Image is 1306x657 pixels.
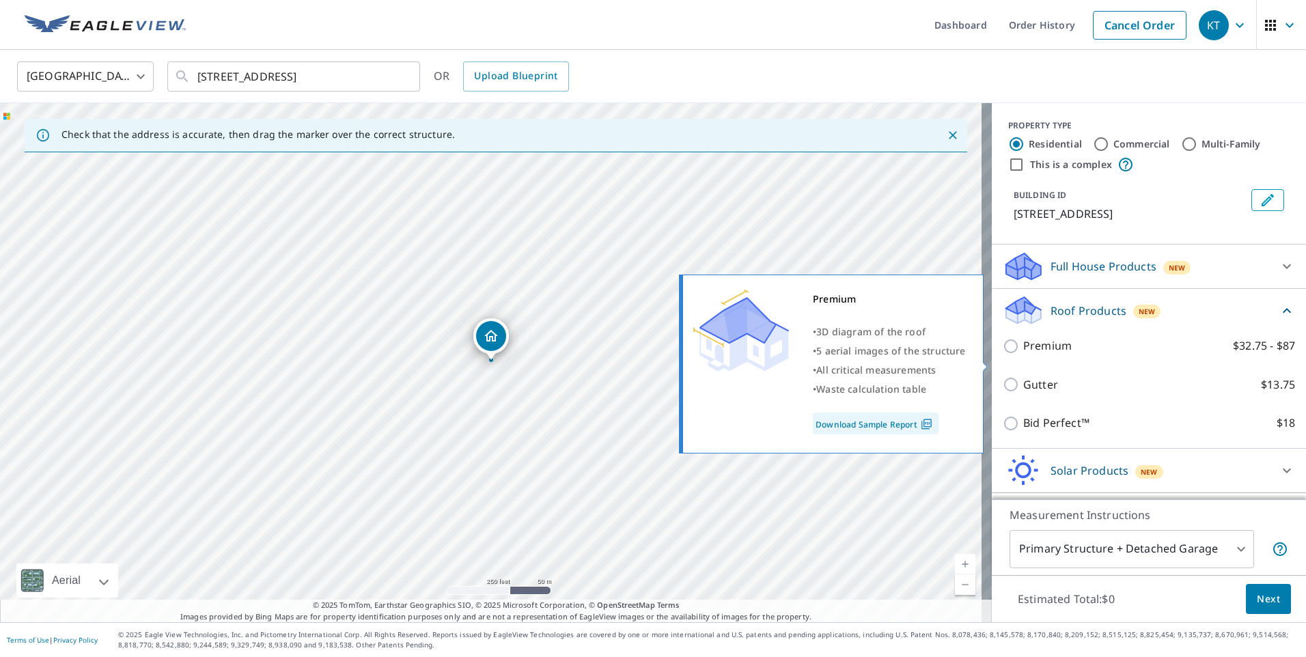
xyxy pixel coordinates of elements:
[813,361,966,380] div: •
[1139,306,1156,317] span: New
[1014,206,1246,222] p: [STREET_ADDRESS]
[1113,137,1170,151] label: Commercial
[1169,262,1186,273] span: New
[1141,466,1158,477] span: New
[813,380,966,399] div: •
[473,318,509,361] div: Dropped pin, building 1, Residential property, 20819 Highway 23 NE New London, MN 56273
[816,325,926,338] span: 3D diagram of the roof
[1257,591,1280,608] span: Next
[955,554,975,574] a: Current Level 17, Zoom In
[1272,541,1288,557] span: Your report will include the primary structure and a detached garage if one exists.
[1003,250,1295,283] div: Full House ProductsNew
[813,290,966,309] div: Premium
[197,57,392,96] input: Search by address or latitude-longitude
[1030,158,1112,171] label: This is a complex
[1201,137,1261,151] label: Multi-Family
[816,382,926,395] span: Waste calculation table
[7,636,98,644] p: |
[597,600,654,610] a: OpenStreetMap
[48,563,85,598] div: Aerial
[1233,337,1295,354] p: $32.75 - $87
[7,635,49,645] a: Terms of Use
[917,418,936,430] img: Pdf Icon
[434,61,569,92] div: OR
[1051,303,1126,319] p: Roof Products
[816,363,936,376] span: All critical measurements
[813,341,966,361] div: •
[657,600,680,610] a: Terms
[1007,584,1126,614] p: Estimated Total: $0
[813,322,966,341] div: •
[1023,337,1072,354] p: Premium
[693,290,789,372] img: Premium
[1251,189,1284,211] button: Edit building 1
[816,344,965,357] span: 5 aerial images of the structure
[17,57,154,96] div: [GEOGRAPHIC_DATA]
[1023,415,1089,432] p: Bid Perfect™
[53,635,98,645] a: Privacy Policy
[463,61,568,92] a: Upload Blueprint
[1051,462,1128,479] p: Solar Products
[1093,11,1186,40] a: Cancel Order
[1261,376,1295,393] p: $13.75
[1277,415,1295,432] p: $18
[1003,454,1295,487] div: Solar ProductsNew
[813,413,939,434] a: Download Sample Report
[1010,507,1288,523] p: Measurement Instructions
[313,600,680,611] span: © 2025 TomTom, Earthstar Geographics SIO, © 2025 Microsoft Corporation, ©
[1014,189,1066,201] p: BUILDING ID
[1003,294,1295,326] div: Roof ProductsNew
[944,126,962,144] button: Close
[474,68,557,85] span: Upload Blueprint
[1029,137,1082,151] label: Residential
[1010,530,1254,568] div: Primary Structure + Detached Garage
[955,574,975,595] a: Current Level 17, Zoom Out
[1023,376,1058,393] p: Gutter
[1051,258,1156,275] p: Full House Products
[1008,120,1290,132] div: PROPERTY TYPE
[1199,10,1229,40] div: KT
[1246,584,1291,615] button: Next
[16,563,118,598] div: Aerial
[61,128,455,141] p: Check that the address is accurate, then drag the marker over the correct structure.
[118,630,1299,650] p: © 2025 Eagle View Technologies, Inc. and Pictometry International Corp. All Rights Reserved. Repo...
[25,15,186,36] img: EV Logo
